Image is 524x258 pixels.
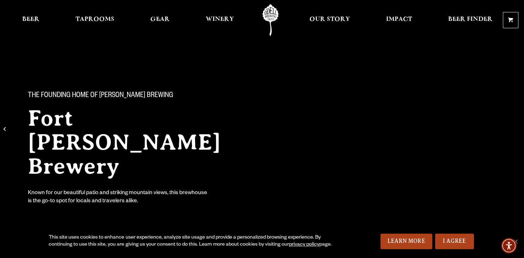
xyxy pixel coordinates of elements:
[28,190,209,206] div: Known for our beautiful patio and striking mountain views, this brewhouse is the go-to spot for l...
[28,106,248,178] h2: Fort [PERSON_NAME] Brewery
[305,4,355,36] a: Our Story
[18,4,44,36] a: Beer
[501,238,517,253] div: Accessibility Menu
[22,17,40,22] span: Beer
[49,234,342,248] div: This site uses cookies to enhance user experience, analyze site usage and provide a personalized ...
[257,4,284,36] a: Odell Home
[444,4,497,36] a: Beer Finder
[150,17,170,22] span: Gear
[201,4,239,36] a: Winery
[435,234,474,249] a: I Agree
[76,17,114,22] span: Taprooms
[146,4,174,36] a: Gear
[289,242,319,248] a: privacy policy
[309,17,350,22] span: Our Story
[386,17,412,22] span: Impact
[380,234,432,249] a: Learn More
[381,4,417,36] a: Impact
[71,4,119,36] a: Taprooms
[28,91,173,101] span: The Founding Home of [PERSON_NAME] Brewing
[206,17,234,22] span: Winery
[448,17,493,22] span: Beer Finder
